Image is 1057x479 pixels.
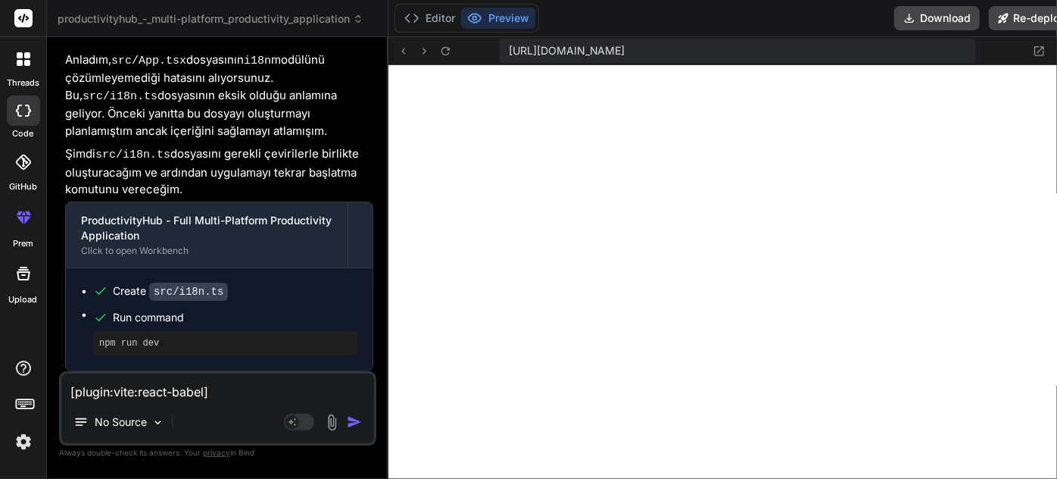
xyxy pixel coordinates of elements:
[11,429,36,455] img: settings
[149,283,228,301] code: src/i18n.ts
[65,146,373,199] p: Şimdi dosyasını gerekli çevirilerle birlikte oluşturacağım ve ardından uygulamayı tekrar başlatma...
[81,213,332,243] div: ProductivityHub - Full Multi-Platform Productivity Application
[151,416,164,429] img: Pick Models
[65,52,373,140] p: Anladım, dosyasının modülünü çözümleyemediği hatasını alıyorsunuz. Bu, dosyasının eksik olduğu an...
[398,8,461,29] button: Editor
[59,446,376,460] p: Always double-check its answers. Your in Bind
[95,149,170,161] code: src/i18n.ts
[81,245,332,257] div: Click to open Workbench
[83,90,157,103] code: src/i18n.ts
[111,55,186,67] code: src/App.tsx
[894,6,980,30] button: Download
[113,310,357,325] span: Run command
[347,415,362,430] img: icon
[66,202,348,268] button: ProductivityHub - Full Multi-Platform Productivity ApplicationClick to open Workbench
[461,8,535,29] button: Preview
[58,11,363,27] span: productivityhub_-_multi-platform_productivity_application
[9,293,38,306] label: Upload
[244,55,271,67] code: i18n
[13,237,33,250] label: prem
[95,415,147,430] p: No Source
[113,283,228,299] div: Create
[509,43,625,58] span: [URL][DOMAIN_NAME]
[323,414,341,431] img: attachment
[13,127,34,140] label: code
[9,180,37,193] label: GitHub
[203,448,230,457] span: privacy
[7,77,39,89] label: threads
[99,337,351,349] pre: npm run dev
